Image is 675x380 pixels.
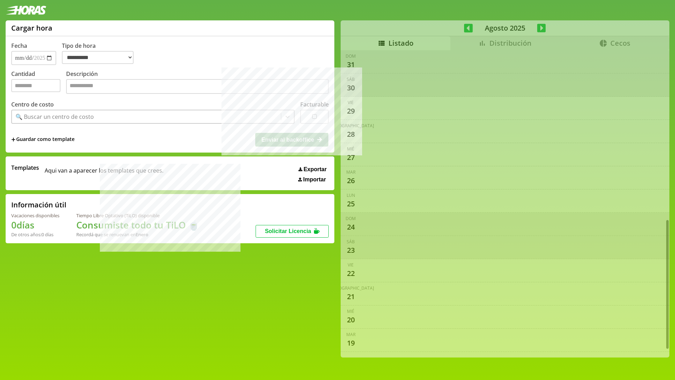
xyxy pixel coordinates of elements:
button: Exportar [296,166,329,173]
label: Tipo de hora [62,42,139,65]
label: Cantidad [11,70,66,96]
span: + [11,136,15,143]
span: +Guardar como template [11,136,75,143]
span: Importar [303,176,326,183]
div: De otros años: 0 días [11,231,59,238]
h1: Consumiste todo tu TiLO 🍵 [76,219,199,231]
span: Templates [11,164,39,172]
textarea: Descripción [66,79,329,94]
span: Aqui van a aparecer los templates que crees. [45,164,163,183]
label: Descripción [66,70,329,96]
div: Recordá que se renuevan en [76,231,199,238]
h1: Cargar hora [11,23,52,33]
label: Centro de costo [11,101,54,108]
span: Solicitar Licencia [265,228,311,234]
div: Tiempo Libre Optativo (TiLO) disponible [76,212,199,219]
select: Tipo de hora [62,51,134,64]
h1: 0 días [11,219,59,231]
b: Enero [136,231,148,238]
label: Fecha [11,42,27,50]
div: 🔍 Buscar un centro de costo [15,113,94,121]
button: Solicitar Licencia [256,225,329,238]
div: Vacaciones disponibles [11,212,59,219]
label: Facturable [300,101,329,108]
span: Exportar [303,166,327,173]
img: logotipo [6,6,46,15]
h2: Información útil [11,200,66,210]
input: Cantidad [11,79,60,92]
